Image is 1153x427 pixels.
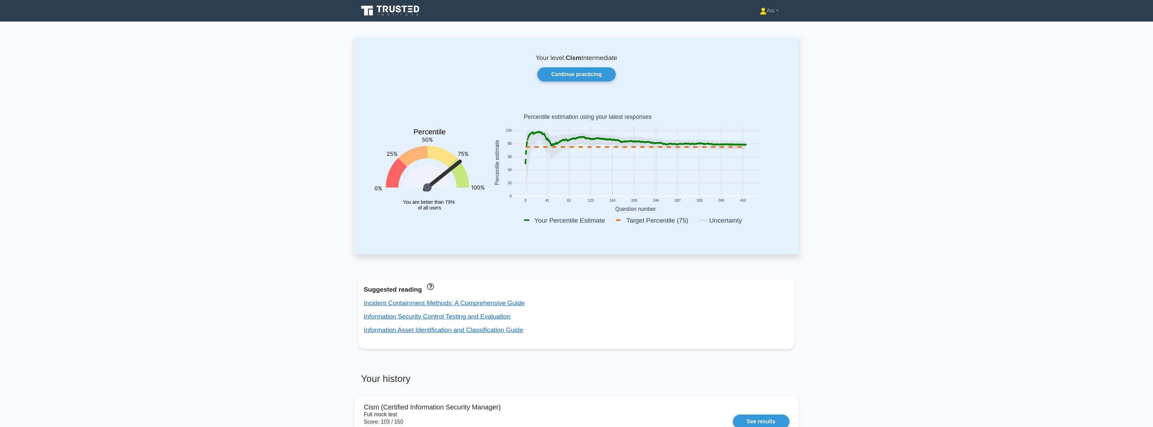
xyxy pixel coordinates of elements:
text: 164 [609,199,615,203]
text: Percentile [413,128,446,136]
text: Percentile estimate [494,140,500,185]
text: 20 [508,182,512,185]
a: These concepts have been answered less than 50% correct. The guides disapear when you answer ques... [425,283,434,290]
text: 40 [508,168,512,172]
text: Question number [615,206,656,212]
a: Information Asset Identification and Classification Guide [364,326,523,333]
a: Ats [744,4,794,18]
text: 246 [653,199,659,203]
a: Incident Containment Methods: A Comprehensive Guide [364,299,525,306]
tspan: You are better than 79% [403,199,455,205]
p: Your level: Intermediate [371,54,783,62]
text: Percentile estimation using your latest responses [523,114,651,121]
h3: Your history [359,373,573,390]
text: 82 [567,199,571,203]
text: 287 [675,199,681,203]
a: Continue practicing [537,67,615,81]
text: 369 [718,199,724,203]
a: Information Security Control Testing and Evaluation [364,313,511,320]
text: 80 [508,142,512,146]
text: 41 [545,199,549,203]
text: 60 [508,155,512,159]
text: 328 [697,199,703,203]
text: 123 [588,199,594,203]
text: 205 [631,199,637,203]
div: Suggested reading [364,284,789,295]
text: 0 [524,199,526,203]
text: 0 [510,195,512,198]
b: Cism [566,54,581,61]
text: 410 [740,199,746,203]
text: 100 [506,129,512,133]
tspan: of all users [418,205,441,210]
